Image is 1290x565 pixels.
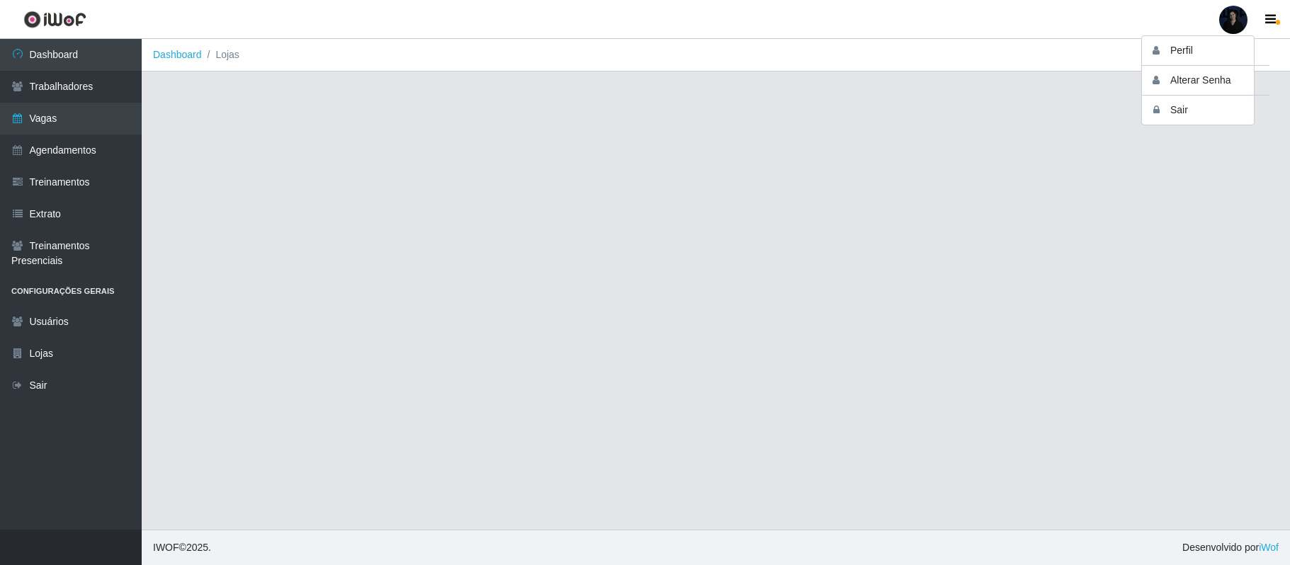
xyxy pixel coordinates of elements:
li: Lojas [202,47,239,62]
button: Sair [1142,96,1269,125]
a: iWof [1259,542,1279,553]
span: © 2025 . [153,540,211,555]
button: Alterar Senha [1142,66,1269,96]
img: CoreUI Logo [23,11,86,28]
button: Perfil [1142,36,1269,66]
span: Desenvolvido por [1182,540,1279,555]
a: Dashboard [153,49,202,60]
nav: breadcrumb [142,39,1290,72]
span: IWOF [153,542,179,553]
